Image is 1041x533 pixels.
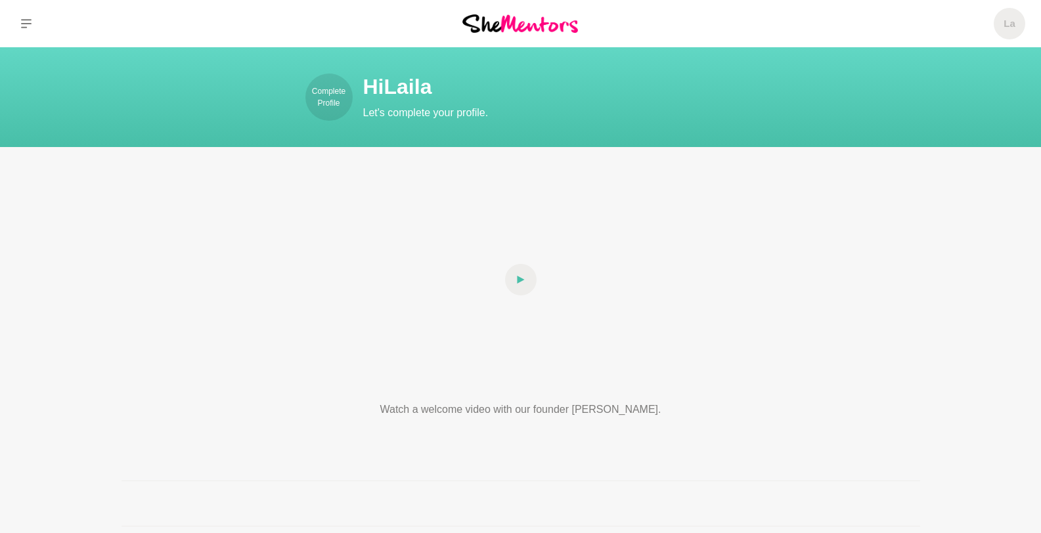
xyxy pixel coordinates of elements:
[462,14,578,32] img: She Mentors Logo
[363,105,836,121] p: Let's complete your profile.
[363,74,836,100] h1: Hi Laila
[994,8,1025,39] a: La
[305,85,353,109] p: Complete Profile
[305,74,353,121] a: Complete Profile
[332,402,710,417] p: Watch a welcome video with our founder [PERSON_NAME].
[1004,18,1015,30] h5: La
